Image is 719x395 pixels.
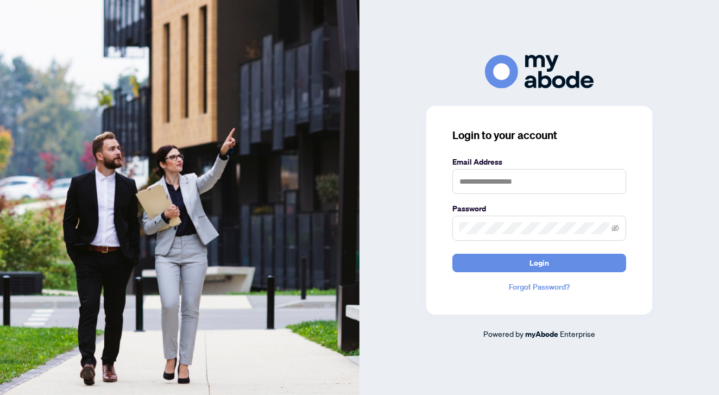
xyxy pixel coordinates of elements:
label: Email Address [452,156,626,168]
img: ma-logo [485,55,594,88]
h3: Login to your account [452,128,626,143]
span: Powered by [483,329,524,338]
label: Password [452,203,626,215]
span: Enterprise [560,329,595,338]
a: myAbode [525,328,558,340]
span: Login [529,254,549,272]
a: Forgot Password? [452,281,626,293]
span: eye-invisible [611,224,619,232]
button: Login [452,254,626,272]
